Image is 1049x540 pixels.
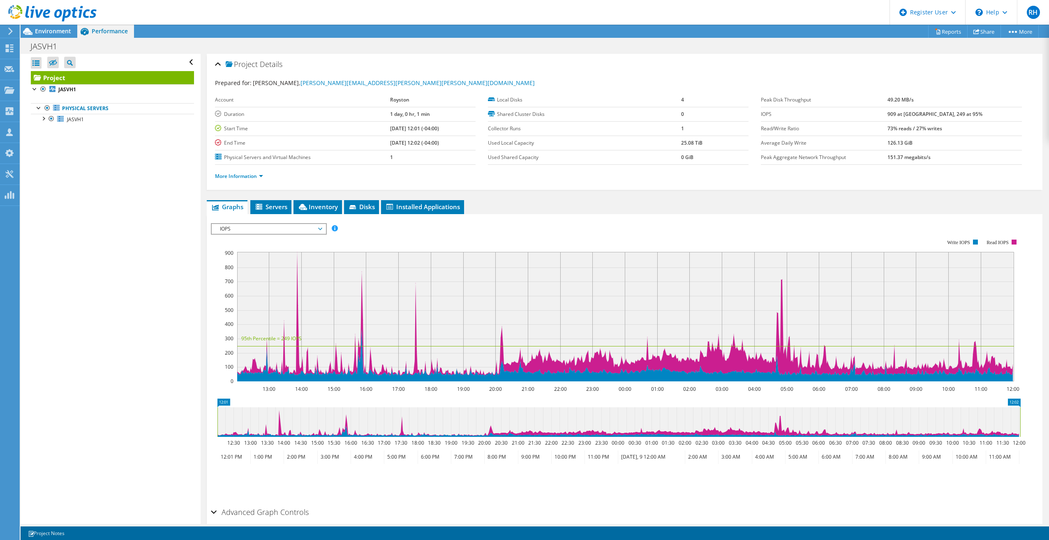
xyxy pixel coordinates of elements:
text: 18:30 [427,439,440,446]
b: 0 [681,111,684,118]
text: 100 [225,363,233,370]
a: JASVH1 [31,114,194,125]
span: Performance [92,27,128,35]
span: [PERSON_NAME], [253,79,535,87]
h1: JASVH1 [27,42,70,51]
text: 02:00 [678,439,691,446]
text: 700 [225,278,233,285]
text: 09:30 [929,439,942,446]
text: 04:00 [748,385,760,392]
text: 20:00 [489,385,501,392]
text: 20:30 [494,439,507,446]
a: Reports [928,25,968,38]
text: 02:30 [695,439,708,446]
text: 800 [225,264,233,271]
span: Servers [254,203,287,211]
label: Read/Write Ratio [761,125,887,133]
label: Duration [215,110,390,118]
text: 06:00 [812,385,825,392]
text: 300 [225,335,233,342]
text: 15:30 [327,439,340,446]
text: 05:00 [780,385,793,392]
text: 05:30 [795,439,808,446]
text: 0 [231,378,233,385]
text: 14:30 [294,439,307,446]
svg: \n [975,9,983,16]
span: Installed Applications [385,203,460,211]
text: 22:30 [561,439,574,446]
text: 05:00 [779,439,791,446]
text: 07:30 [862,439,875,446]
text: 16:00 [359,385,372,392]
text: 03:00 [712,439,724,446]
text: 17:30 [394,439,407,446]
text: 11:00 [979,439,992,446]
a: Physical Servers [31,103,194,114]
text: 00:00 [618,385,631,392]
span: Details [260,59,282,69]
text: 06:00 [812,439,825,446]
b: 1 day, 0 hr, 1 min [390,111,430,118]
text: 22:00 [554,385,566,392]
label: Collector Runs [488,125,681,133]
b: 0 GiB [681,154,693,161]
text: 07:00 [845,385,857,392]
label: Peak Disk Throughput [761,96,887,104]
label: Account [215,96,390,104]
text: 600 [225,292,233,299]
text: 11:00 [974,385,987,392]
text: Write IOPS [947,240,970,245]
span: RH [1027,6,1040,19]
text: 17:00 [377,439,390,446]
span: IOPS [216,224,321,234]
text: 01:30 [661,439,674,446]
text: 22:00 [545,439,557,446]
text: 09:00 [912,439,925,446]
text: 18:00 [424,385,437,392]
span: Project [226,60,258,69]
span: Environment [35,27,71,35]
b: 25.08 TiB [681,139,702,146]
text: 21:30 [528,439,541,446]
text: 13:00 [244,439,256,446]
text: 06:30 [829,439,841,446]
text: 11:30 [996,439,1009,446]
label: Peak Aggregate Network Throughput [761,153,887,162]
text: 01:00 [651,385,663,392]
b: 73% reads / 27% writes [887,125,942,132]
label: Used Local Capacity [488,139,681,147]
text: 09:00 [909,385,922,392]
label: Shared Cluster Disks [488,110,681,118]
label: Average Daily Write [761,139,887,147]
text: 17:00 [392,385,404,392]
text: 23:00 [586,385,598,392]
b: 4 [681,96,684,103]
text: 16:00 [344,439,357,446]
a: Project Notes [22,528,70,538]
label: Physical Servers and Virtual Machines [215,153,390,162]
text: 13:30 [261,439,273,446]
text: 12:00 [1006,385,1019,392]
a: JASVH1 [31,84,194,95]
text: 14:00 [295,385,307,392]
text: 13:00 [262,385,275,392]
text: 18:00 [411,439,424,446]
text: 400 [225,321,233,328]
label: End Time [215,139,390,147]
text: 23:00 [578,439,591,446]
text: 08:00 [879,439,892,446]
label: IOPS [761,110,887,118]
text: 03:00 [715,385,728,392]
text: 19:30 [461,439,474,446]
span: Inventory [298,203,338,211]
b: [DATE] 12:02 (-04:00) [390,139,439,146]
label: Used Shared Capacity [488,153,681,162]
text: 04:00 [745,439,758,446]
text: 01:00 [645,439,658,446]
text: 23:30 [595,439,608,446]
text: 07:00 [846,439,858,446]
b: 1 [390,154,393,161]
h2: Advanced Graph Controls [211,504,309,520]
text: 200 [225,349,233,356]
label: Start Time [215,125,390,133]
